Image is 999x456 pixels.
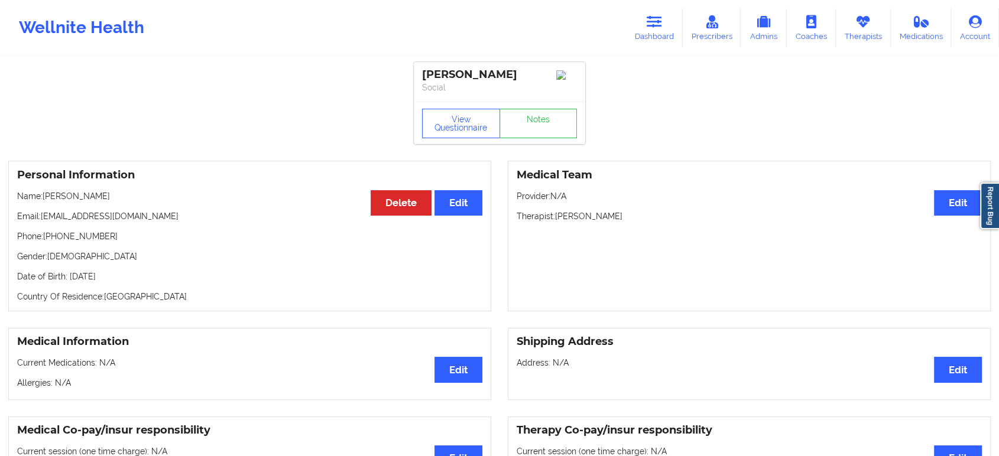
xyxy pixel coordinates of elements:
[517,335,982,348] h3: Shipping Address
[517,168,982,182] h3: Medical Team
[422,109,500,138] button: View Questionnaire
[517,357,982,369] p: Address: N/A
[741,8,787,47] a: Admins
[371,190,432,216] button: Delete
[17,271,482,282] p: Date of Birth: [DATE]
[17,335,482,348] h3: Medical Information
[17,424,482,437] h3: Medical Co-pay/insur responsibility
[934,190,982,216] button: Edit
[422,82,577,93] p: Social
[434,190,482,216] button: Edit
[951,8,999,47] a: Account
[517,424,982,437] h3: Therapy Co-pay/insur responsibility
[836,8,891,47] a: Therapists
[934,357,982,382] button: Edit
[626,8,683,47] a: Dashboard
[517,210,982,222] p: Therapist: [PERSON_NAME]
[787,8,836,47] a: Coaches
[980,183,999,229] a: Report Bug
[17,230,482,242] p: Phone: [PHONE_NUMBER]
[17,168,482,182] h3: Personal Information
[17,210,482,222] p: Email: [EMAIL_ADDRESS][DOMAIN_NAME]
[422,68,577,82] div: [PERSON_NAME]
[683,8,741,47] a: Prescribers
[17,291,482,302] p: Country Of Residence: [GEOGRAPHIC_DATA]
[556,70,577,80] img: Image%2Fplaceholer-image.png
[500,109,578,138] a: Notes
[17,190,482,202] p: Name: [PERSON_NAME]
[17,357,482,369] p: Current Medications: N/A
[517,190,982,202] p: Provider: N/A
[17,250,482,262] p: Gender: [DEMOGRAPHIC_DATA]
[434,357,482,382] button: Edit
[17,377,482,389] p: Allergies: N/A
[891,8,952,47] a: Medications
